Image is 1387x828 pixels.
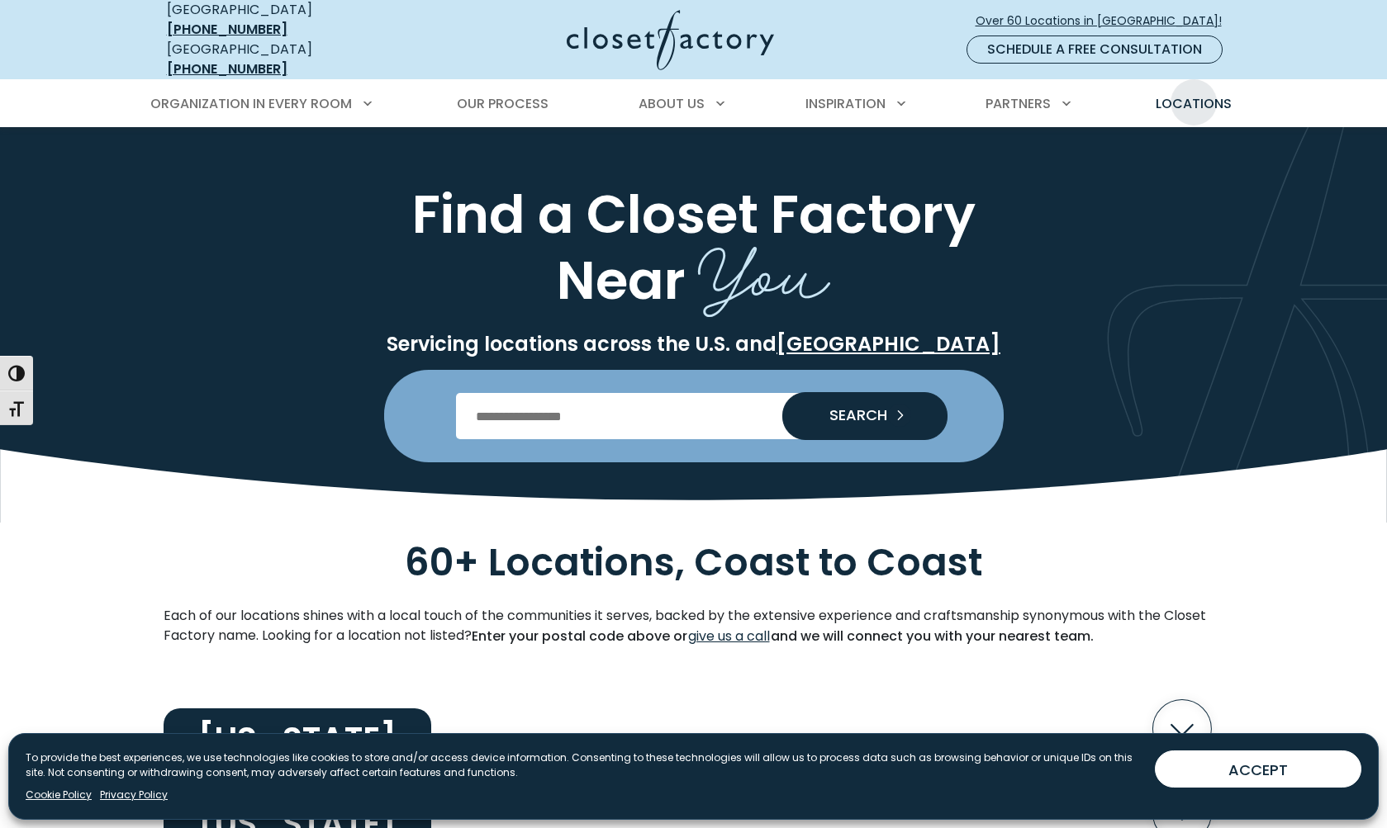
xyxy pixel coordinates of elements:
button: Search our Nationwide Locations [782,392,948,440]
span: Inspiration [805,94,886,113]
button: [US_STATE] [164,687,1224,771]
img: Closet Factory Logo [567,10,774,70]
strong: Enter your postal code above or and we will connect you with your nearest team. [472,627,1094,646]
p: Each of our locations shines with a local touch of the communities it serves, backed by the exten... [164,606,1224,647]
p: To provide the best experiences, we use technologies like cookies to store and/or access device i... [26,750,1142,780]
a: Schedule a Free Consultation [967,35,1223,64]
span: About Us [639,94,705,113]
span: Partners [986,94,1051,113]
span: You [698,211,830,324]
h2: [US_STATE] [164,708,431,771]
span: Our Process [457,94,549,113]
span: 60+ Locations, Coast to Coast [405,536,982,589]
a: [PHONE_NUMBER] [167,20,287,39]
span: SEARCH [816,408,887,423]
a: [PHONE_NUMBER] [167,59,287,78]
button: ACCEPT [1155,750,1361,788]
a: Over 60 Locations in [GEOGRAPHIC_DATA]! [975,7,1236,35]
a: Privacy Policy [100,788,168,802]
span: Find a Closet Factory [412,177,976,252]
p: Servicing locations across the U.S. and [164,332,1224,357]
span: Locations [1156,94,1232,113]
a: give us a call [687,626,771,647]
span: Organization in Every Room [150,94,352,113]
div: [GEOGRAPHIC_DATA] [167,40,406,79]
a: Cookie Policy [26,788,92,802]
input: Enter Postal Code [456,393,931,439]
span: Over 60 Locations in [GEOGRAPHIC_DATA]! [976,12,1235,30]
nav: Primary Menu [139,81,1249,127]
a: [GEOGRAPHIC_DATA] [777,330,1000,357]
span: Near [557,243,686,318]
